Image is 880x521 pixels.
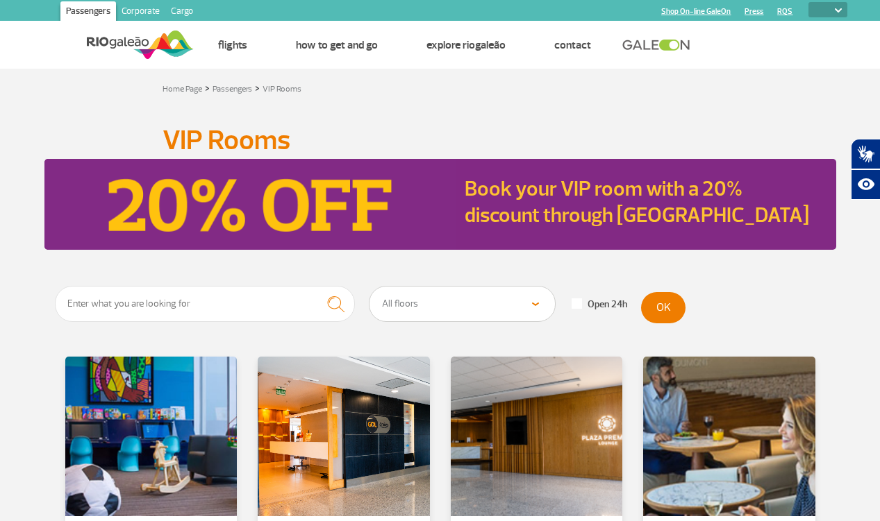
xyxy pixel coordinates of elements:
[263,84,301,94] a: VIP Rooms
[296,38,378,52] a: How to get and go
[44,159,456,250] img: Book your VIP room with a 20% discount through GaleON
[572,298,627,311] label: Open 24h
[661,7,731,16] a: Shop On-line GaleOn
[777,7,792,16] a: RQS
[554,38,591,52] a: Contact
[465,176,809,228] a: Book your VIP room with a 20% discount through [GEOGRAPHIC_DATA]
[851,139,880,169] button: Abrir tradutor de língua de sinais.
[205,80,210,96] a: >
[116,1,165,24] a: Corporate
[163,128,718,152] h1: VIP Rooms
[255,80,260,96] a: >
[218,38,247,52] a: Flights
[55,286,356,322] input: Enter what you are looking for
[641,292,686,323] button: OK
[60,1,116,24] a: Passengers
[163,84,202,94] a: Home Page
[165,1,199,24] a: Cargo
[851,139,880,200] div: Plugin de acessibilidade da Hand Talk.
[213,84,252,94] a: Passengers
[426,38,506,52] a: Explore RIOgaleão
[745,7,763,16] a: Press
[851,169,880,200] button: Abrir recursos assistivos.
